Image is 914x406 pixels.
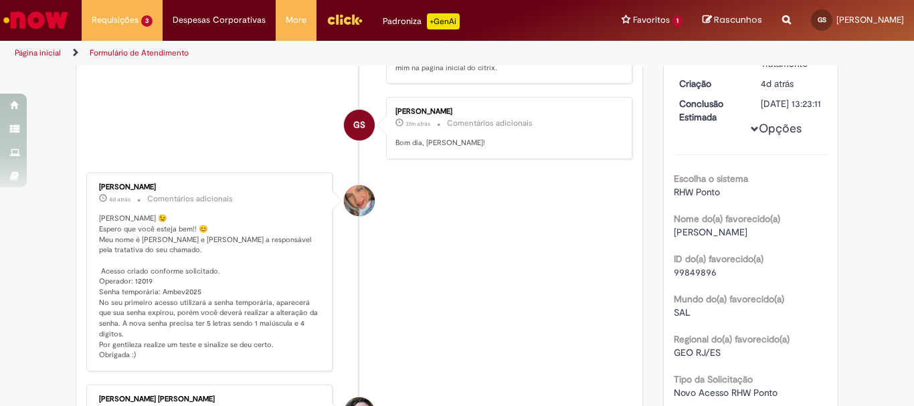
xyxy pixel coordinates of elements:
small: Comentários adicionais [447,118,533,129]
ul: Trilhas de página [10,41,600,66]
span: 3 [141,15,153,27]
span: 1 [672,15,682,27]
p: [PERSON_NAME] 😉 Espero que você esteja bem!! 😊 Meu nome é [PERSON_NAME] e [PERSON_NAME] a respons... [99,213,322,361]
dt: Conclusão Estimada [669,97,751,124]
div: Gisela Gomes De Souza [344,110,375,140]
span: More [286,13,306,27]
span: [PERSON_NAME] [836,14,904,25]
time: 28/08/2025 13:29:28 [109,195,130,203]
a: Página inicial [15,47,61,58]
span: Favoritos [633,13,670,27]
b: Nome do(a) favorecido(a) [674,213,780,225]
p: +GenAi [427,13,460,29]
span: GS [818,15,826,24]
span: 99849896 [674,266,717,278]
span: Novo Acesso RHW Ponto [674,387,778,399]
div: Padroniza [383,13,460,29]
a: Formulário de Atendimento [90,47,189,58]
b: Tipo da Solicitação [674,373,753,385]
b: Escolha o sistema [674,173,748,185]
div: [PERSON_NAME] [395,108,618,116]
a: Rascunhos [703,14,762,27]
span: Rascunhos [714,13,762,26]
span: SAL [674,306,691,318]
b: ID do(a) favorecido(a) [674,253,763,265]
span: 4d atrás [761,78,794,90]
div: Jacqueline Andrade Galani [344,185,375,216]
div: [PERSON_NAME] [99,183,322,191]
dt: Criação [669,77,751,90]
div: 28/08/2025 11:28:56 [761,77,823,90]
div: [DATE] 13:23:11 [761,97,823,110]
span: [PERSON_NAME] [674,226,747,238]
p: Bom dia, [PERSON_NAME]! [395,138,618,148]
time: 28/08/2025 11:28:56 [761,78,794,90]
span: Requisições [92,13,139,27]
span: RHW Ponto [674,186,720,198]
img: click_logo_yellow_360x200.png [327,9,363,29]
b: Mundo do(a) favorecido(a) [674,293,784,305]
div: [PERSON_NAME] [PERSON_NAME] [99,395,322,403]
span: 4d atrás [109,195,130,203]
span: GS [353,109,365,141]
img: ServiceNow [1,7,70,33]
small: Comentários adicionais [147,193,233,205]
time: 01/09/2025 09:20:58 [405,120,430,128]
b: Regional do(a) favorecido(a) [674,333,790,345]
span: 31m atrás [405,120,430,128]
span: GEO RJ/ES [674,346,721,359]
span: Despesas Corporativas [173,13,266,27]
